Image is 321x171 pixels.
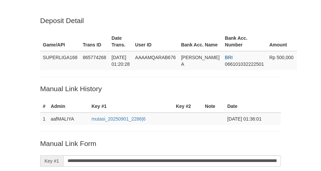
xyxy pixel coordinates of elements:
th: Game/API [40,32,80,51]
th: Trans ID [80,32,109,51]
td: 865774268 [80,51,109,70]
th: Note [202,100,225,113]
th: Date Trans. [109,32,133,51]
td: [DATE] 01:36:01 [225,113,281,125]
th: User ID [132,32,178,51]
th: Bank Acc. Name [178,32,222,51]
span: BRI [225,55,233,60]
p: Manual Link History [40,84,281,94]
th: Key #2 [173,100,202,113]
th: Amount [266,32,297,51]
span: [PERSON_NAME] A [181,55,219,67]
th: Key #1 [89,100,173,113]
td: SUPERLIGA168 [40,51,80,70]
span: Copy 066101032222501 to clipboard [225,61,264,67]
span: AAAAMQARAB676 [135,55,176,60]
a: mutasi_20250901_2286|6 [92,116,146,122]
p: Deposit Detail [40,16,281,25]
span: Rp 500,000 [269,55,293,60]
th: Bank Acc. Number [222,32,267,51]
p: Manual Link Form [40,139,281,148]
th: Admin [48,100,89,113]
td: aafMALIYA [48,113,89,125]
td: 1 [40,113,48,125]
th: Date [225,100,281,113]
span: Key #1 [40,155,63,167]
th: # [40,100,48,113]
span: [DATE] 01:20:28 [112,55,130,67]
